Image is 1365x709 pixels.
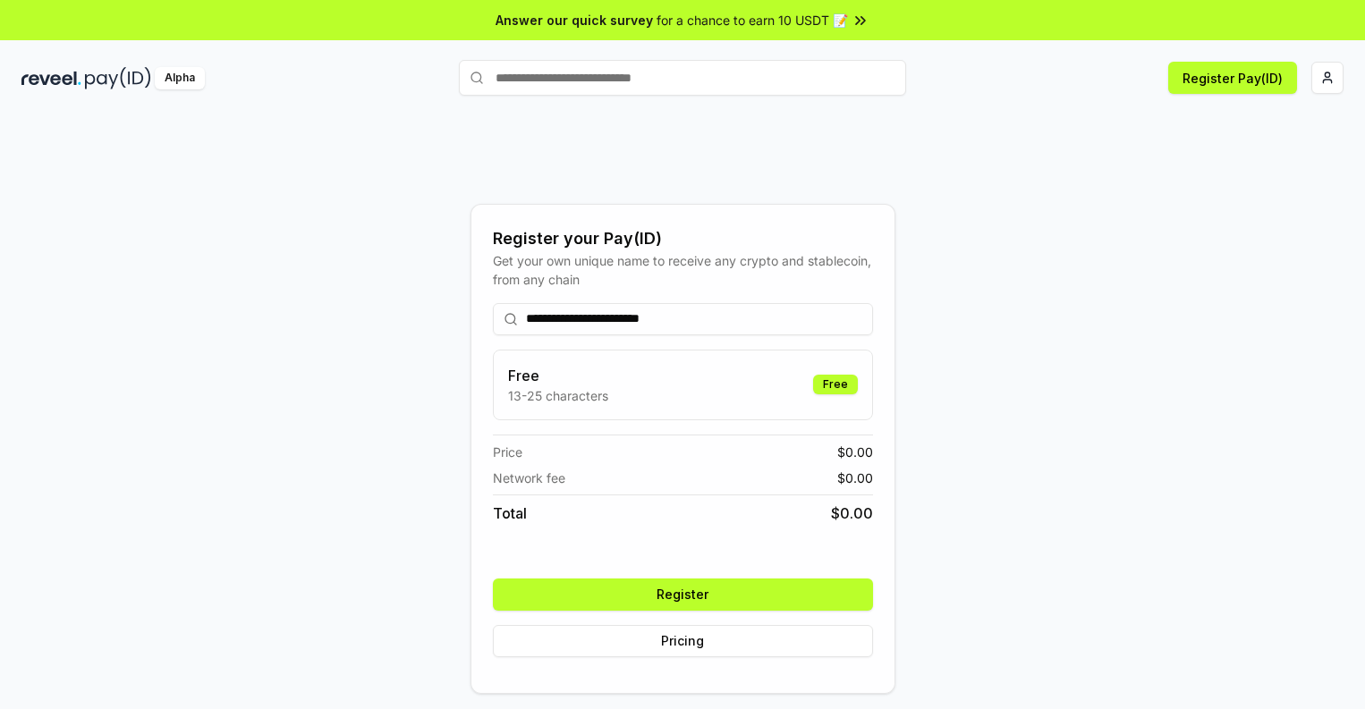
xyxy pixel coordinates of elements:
[493,578,873,611] button: Register
[493,468,565,487] span: Network fee
[657,11,848,30] span: for a chance to earn 10 USDT 📝
[1168,62,1297,94] button: Register Pay(ID)
[493,502,527,524] span: Total
[837,443,873,461] span: $ 0.00
[831,502,873,524] span: $ 0.00
[493,251,873,289] div: Get your own unique name to receive any crypto and stablecoin, from any chain
[493,443,522,461] span: Price
[493,625,873,657] button: Pricing
[508,365,608,386] h3: Free
[837,468,873,487] span: $ 0.00
[155,67,205,89] div: Alpha
[85,67,151,89] img: pay_id
[496,11,653,30] span: Answer our quick survey
[493,226,873,251] div: Register your Pay(ID)
[813,375,858,394] div: Free
[508,386,608,405] p: 13-25 characters
[21,67,81,89] img: reveel_dark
